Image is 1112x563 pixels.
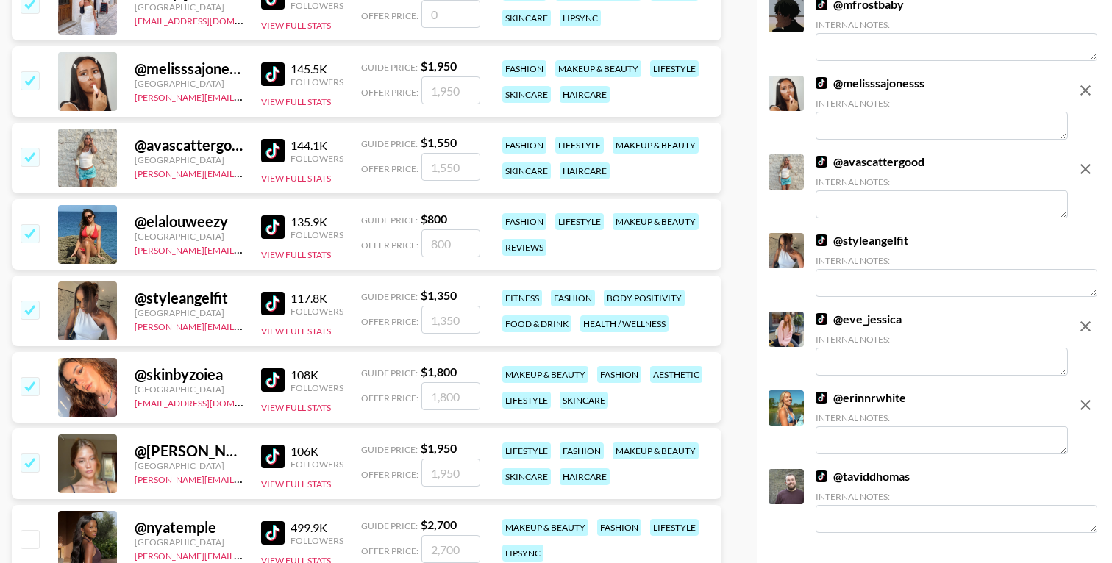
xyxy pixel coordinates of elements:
a: [PERSON_NAME][EMAIL_ADDRESS][DOMAIN_NAME] [135,548,352,562]
div: fashion [551,290,595,306]
div: [GEOGRAPHIC_DATA] [135,460,243,471]
div: @ styleangelfit [135,289,243,307]
div: Internal Notes: [816,98,1068,109]
div: skincare [502,10,551,26]
div: haircare [560,468,610,485]
div: skincare [560,392,608,409]
strong: $ 1,350 [421,288,457,302]
a: [PERSON_NAME][EMAIL_ADDRESS][PERSON_NAME][DOMAIN_NAME] [135,165,422,179]
div: makeup & beauty [502,519,588,536]
button: View Full Stats [261,326,331,337]
div: 106K [291,444,343,459]
span: Guide Price: [361,215,418,226]
a: [PERSON_NAME][EMAIL_ADDRESS][PERSON_NAME][DOMAIN_NAME] [135,89,422,103]
div: 144.1K [291,138,343,153]
button: remove [1071,76,1100,105]
div: @ elalouweezy [135,212,243,231]
input: 1,350 [421,306,480,334]
button: View Full Stats [261,20,331,31]
span: Guide Price: [361,520,418,531]
img: TikTok [261,368,285,392]
button: remove [1071,312,1100,341]
div: lifestyle [555,213,604,230]
div: 108K [291,367,343,382]
div: @ [PERSON_NAME] [135,442,243,460]
div: lifestyle [650,519,699,536]
button: remove [1071,390,1100,420]
input: 1,550 [421,153,480,181]
span: Offer Price: [361,545,418,556]
div: Internal Notes: [816,176,1068,187]
strong: $ 1,550 [421,135,457,149]
div: 135.9K [291,215,343,229]
img: TikTok [816,313,827,325]
div: haircare [560,162,610,179]
div: makeup & beauty [555,60,641,77]
input: 1,950 [421,459,480,487]
div: reviews [502,239,546,256]
div: food & drink [502,315,571,332]
div: Followers [291,153,343,164]
div: [GEOGRAPHIC_DATA] [135,384,243,395]
div: lipsync [502,545,543,562]
button: remove [1071,154,1100,184]
img: TikTok [816,392,827,404]
div: fashion [502,213,546,230]
a: @styleangelfit [816,233,908,248]
div: Followers [291,229,343,240]
span: Offer Price: [361,316,418,327]
div: @ melisssajonesss [135,60,243,78]
div: makeup & beauty [613,137,699,154]
span: Guide Price: [361,444,418,455]
div: fashion [502,60,546,77]
div: makeup & beauty [502,366,588,383]
img: TikTok [261,521,285,545]
a: @taviddhomas [816,469,910,484]
img: TikTok [816,234,827,246]
span: Offer Price: [361,240,418,251]
span: Guide Price: [361,291,418,302]
img: TikTok [261,62,285,86]
div: skincare [502,86,551,103]
img: TikTok [816,156,827,168]
div: lipsync [560,10,601,26]
img: TikTok [816,77,827,89]
img: TikTok [261,445,285,468]
div: fitness [502,290,542,306]
span: Offer Price: [361,163,418,174]
div: body positivity [604,290,685,306]
div: health / wellness [580,315,669,332]
div: [GEOGRAPHIC_DATA] [135,154,243,165]
strong: $ 1,950 [421,59,457,73]
div: [GEOGRAPHIC_DATA] [135,78,243,89]
img: TikTok [261,215,285,239]
div: lifestyle [650,60,699,77]
a: @erinnrwhite [816,390,906,405]
a: [EMAIL_ADDRESS][DOMAIN_NAME] [135,395,282,409]
div: Internal Notes: [816,491,1097,502]
img: TikTok [816,470,827,482]
strong: $ 1,950 [421,441,457,455]
div: Internal Notes: [816,334,1068,345]
strong: $ 800 [421,212,447,226]
span: Offer Price: [361,392,418,404]
img: TikTok [261,139,285,162]
span: Offer Price: [361,469,418,480]
strong: $ 2,700 [421,517,457,531]
div: lifestyle [502,442,551,459]
a: @melisssajonesss [816,76,924,90]
span: Guide Price: [361,367,418,379]
div: skincare [502,162,551,179]
div: makeup & beauty [613,442,699,459]
button: View Full Stats [261,96,331,107]
div: 145.5K [291,62,343,76]
img: TikTok [261,292,285,315]
div: Internal Notes: [816,19,1097,30]
input: 800 [421,229,480,257]
div: [GEOGRAPHIC_DATA] [135,231,243,242]
span: Guide Price: [361,62,418,73]
div: Internal Notes: [816,412,1068,423]
a: @eve_jessica [816,312,902,326]
span: Offer Price: [361,87,418,98]
a: [PERSON_NAME][EMAIL_ADDRESS][PERSON_NAME][DOMAIN_NAME] [135,242,422,256]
